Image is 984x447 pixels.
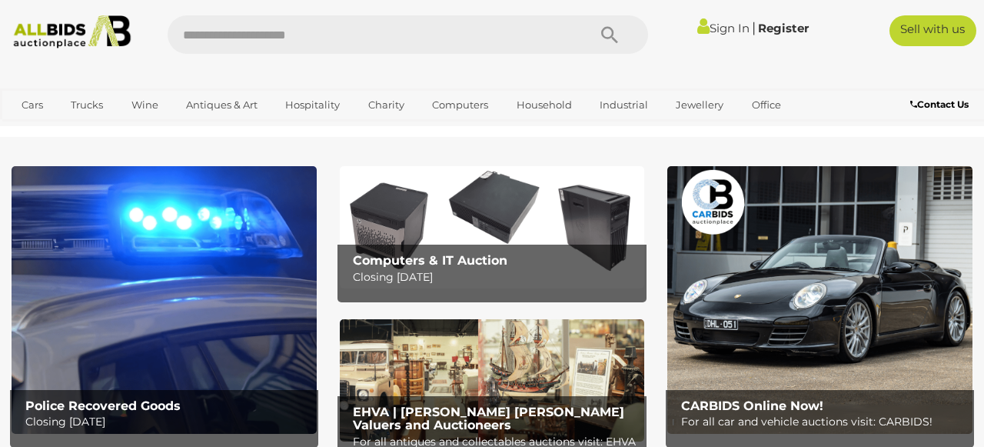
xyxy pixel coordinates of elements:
img: EHVA | Evans Hastings Valuers and Auctioneers [340,319,645,442]
a: EHVA | Evans Hastings Valuers and Auctioneers EHVA | [PERSON_NAME] [PERSON_NAME] Valuers and Auct... [340,319,645,442]
a: Computers & IT Auction Computers & IT Auction Closing [DATE] [340,166,645,289]
a: Industrial [590,92,658,118]
b: Contact Us [910,98,969,110]
a: Trucks [61,92,113,118]
a: Hospitality [275,92,350,118]
a: [GEOGRAPHIC_DATA] [71,118,200,143]
a: Sell with us [889,15,976,46]
button: Search [571,15,648,54]
b: CARBIDS Online Now! [681,399,823,413]
b: Police Recovered Goods [25,399,181,413]
span: | [752,19,756,36]
a: Sports [12,118,63,143]
a: Computers [422,92,498,118]
b: EHVA | [PERSON_NAME] [PERSON_NAME] Valuers and Auctioneers [353,405,624,433]
b: Computers & IT Auction [353,253,507,268]
a: Antiques & Art [176,92,268,118]
a: Wine [121,92,168,118]
img: Computers & IT Auction [340,166,645,289]
a: Household [507,92,582,118]
a: Register [758,21,809,35]
img: Allbids.com.au [7,15,137,48]
p: Closing [DATE] [353,268,638,287]
a: Charity [358,92,414,118]
img: CARBIDS Online Now! [667,166,972,433]
p: Closing [DATE] [25,412,311,432]
a: CARBIDS Online Now! CARBIDS Online Now! For all car and vehicle auctions visit: CARBIDS! [667,166,972,433]
p: For all car and vehicle auctions visit: CARBIDS! [681,412,966,432]
a: Office [742,92,791,118]
a: Police Recovered Goods Police Recovered Goods Closing [DATE] [12,166,317,433]
a: Jewellery [666,92,733,118]
img: Police Recovered Goods [12,166,317,433]
a: Contact Us [910,96,972,113]
a: Cars [12,92,53,118]
a: Sign In [697,21,750,35]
